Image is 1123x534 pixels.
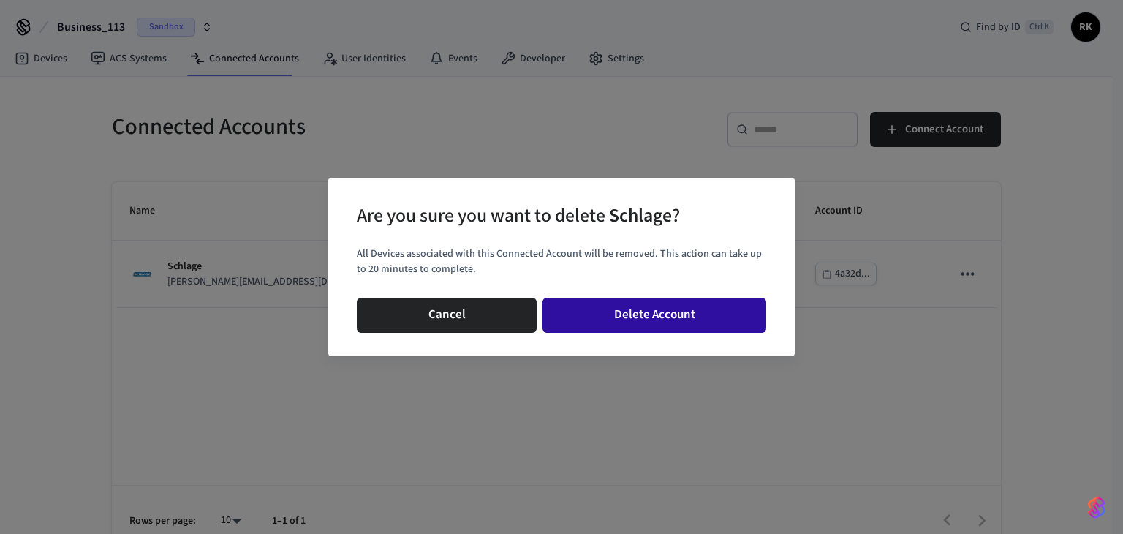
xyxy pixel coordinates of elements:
span: Schlage [609,203,672,229]
img: SeamLogoGradient.69752ec5.svg [1088,496,1105,519]
p: All Devices associated with this Connected Account will be removed. This action can take up to 20... [357,247,766,277]
div: Are you sure you want to delete ? [357,201,680,231]
button: Cancel [357,298,537,333]
button: Delete Account [542,298,766,333]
